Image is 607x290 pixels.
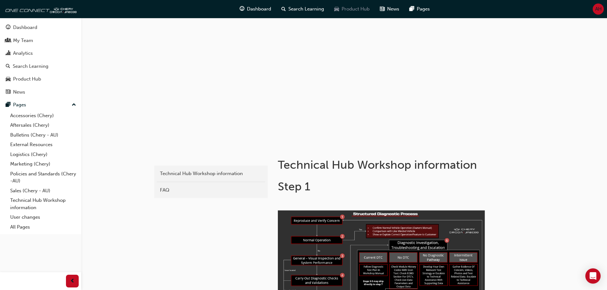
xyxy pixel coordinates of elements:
[8,159,79,169] a: Marketing (Chery)
[8,130,79,140] a: Bulletins (Chery - AU)
[72,101,76,109] span: up-icon
[13,88,25,96] div: News
[380,5,385,13] span: news-icon
[3,47,79,59] a: Analytics
[8,120,79,130] a: Aftersales (Chery)
[8,212,79,222] a: User changes
[3,3,76,15] img: oneconnect
[13,50,33,57] div: Analytics
[3,86,79,98] a: News
[6,76,11,82] span: car-icon
[409,5,414,13] span: pages-icon
[3,99,79,111] button: Pages
[8,140,79,150] a: External Resources
[3,20,79,99] button: DashboardMy TeamAnalyticsSearch LearningProduct HubNews
[276,3,329,16] a: search-iconSearch Learning
[8,169,79,186] a: Policies and Standards (Chery -AU)
[329,3,375,16] a: car-iconProduct Hub
[13,24,37,31] div: Dashboard
[6,102,11,108] span: pages-icon
[6,89,11,95] span: news-icon
[334,5,339,13] span: car-icon
[240,5,244,13] span: guage-icon
[8,150,79,159] a: Logistics (Chery)
[6,38,11,44] span: people-icon
[281,5,286,13] span: search-icon
[160,170,262,177] div: Technical Hub Workshop information
[585,268,601,284] div: Open Intercom Messenger
[13,37,33,44] div: My Team
[3,73,79,85] a: Product Hub
[3,35,79,46] a: My Team
[160,187,262,194] div: FAQ
[404,3,435,16] a: pages-iconPages
[375,3,404,16] a: news-iconNews
[278,158,487,172] h1: Technical Hub Workshop information
[13,63,48,70] div: Search Learning
[8,195,79,212] a: Technical Hub Workshop information
[235,3,276,16] a: guage-iconDashboard
[13,101,26,109] div: Pages
[13,75,41,83] div: Product Hub
[593,4,604,15] button: AH
[3,22,79,33] a: Dashboard
[70,277,75,285] span: prev-icon
[278,180,310,193] span: Step 1
[595,5,602,13] span: AH
[6,51,11,56] span: chart-icon
[3,60,79,72] a: Search Learning
[247,5,271,13] span: Dashboard
[6,64,10,69] span: search-icon
[157,168,265,179] a: Technical Hub Workshop information
[8,111,79,121] a: Accessories (Chery)
[342,5,370,13] span: Product Hub
[8,222,79,232] a: All Pages
[157,185,265,196] a: FAQ
[6,25,11,31] span: guage-icon
[288,5,324,13] span: Search Learning
[417,5,430,13] span: Pages
[8,186,79,196] a: Sales (Chery - AU)
[387,5,399,13] span: News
